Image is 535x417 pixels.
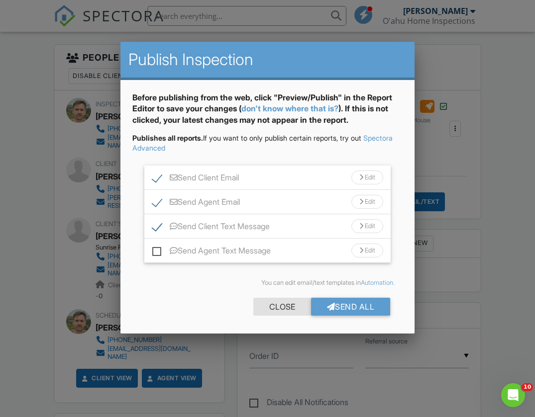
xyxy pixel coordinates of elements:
[152,173,239,185] label: Send Client Email
[132,134,361,142] span: If you want to only publish certain reports, try out
[152,197,240,210] label: Send Agent Email
[132,134,203,142] strong: Publishes all reports.
[152,246,271,258] label: Send Agent Text Message
[522,383,533,391] span: 10
[241,103,338,113] a: don't know where that is?
[351,195,383,209] div: Edit
[361,279,393,286] a: Automation
[152,222,270,234] label: Send Client Text Message
[351,170,383,184] div: Edit
[311,298,391,316] div: Send All
[351,244,383,257] div: Edit
[253,298,311,316] div: Close
[128,50,407,70] h2: Publish Inspection
[140,279,395,287] div: You can edit email/text templates in .
[351,219,383,233] div: Edit
[501,383,525,407] iframe: Intercom live chat
[132,92,403,133] div: Before publishing from the web, click "Preview/Publish" in the Report Editor to save your changes...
